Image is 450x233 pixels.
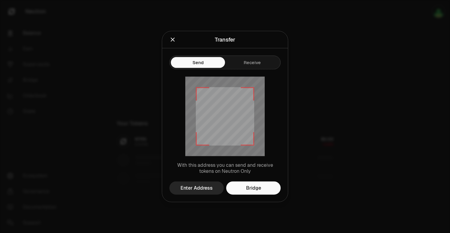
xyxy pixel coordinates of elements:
button: Enter Address [169,182,224,195]
button: Send [171,57,225,68]
div: Enter Address [180,185,213,192]
button: Close [169,36,176,44]
p: With this address you can send and receive tokens on Neutron Only [169,162,281,174]
div: Transfer [215,36,235,44]
button: Receive [225,57,279,68]
a: Bridge [226,182,281,195]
